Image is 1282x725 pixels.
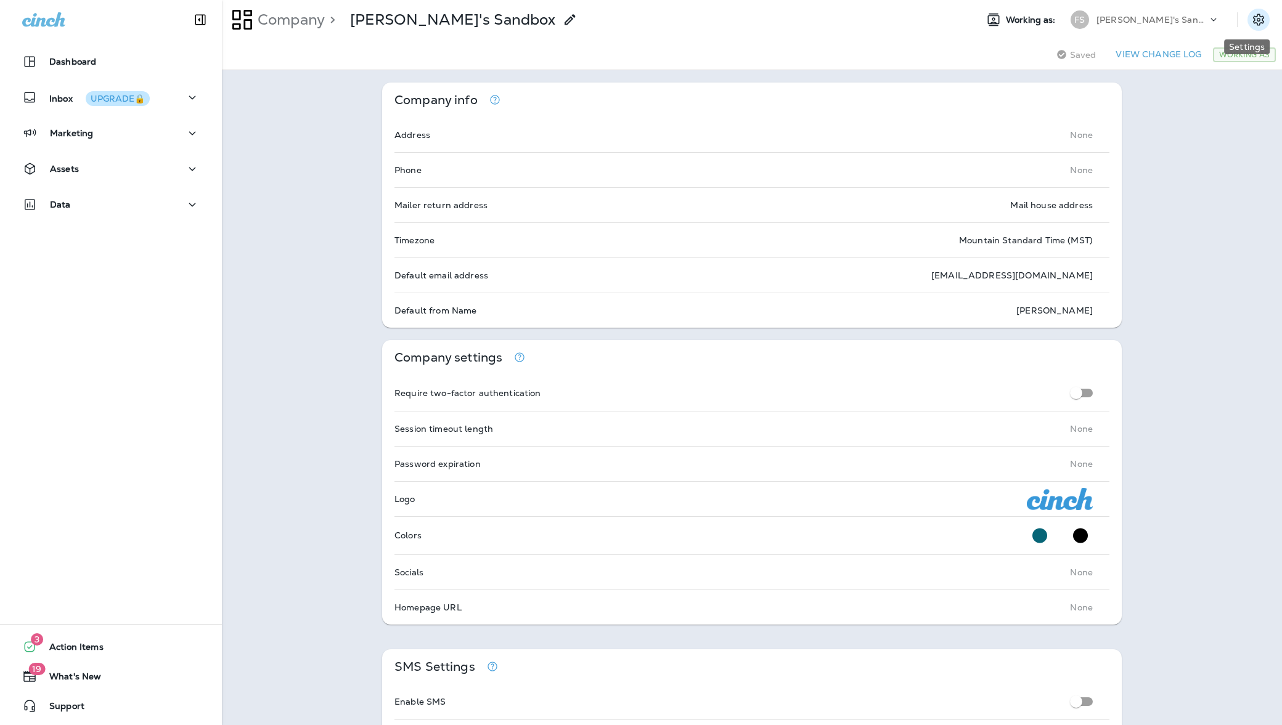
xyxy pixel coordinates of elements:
p: Require two-factor authentication [394,388,541,398]
p: Address [394,130,430,140]
span: Saved [1070,50,1096,60]
button: Data [12,192,210,217]
p: None [1070,567,1093,577]
button: UPGRADE🔒 [86,91,150,106]
button: Marketing [12,121,210,145]
span: 19 [28,663,45,675]
button: Primary Color [1027,523,1052,548]
p: Logo [394,494,415,504]
div: FS [1071,10,1089,29]
p: Mountain Standard Time (MST) [959,235,1093,245]
button: Settings [1247,9,1270,31]
button: InboxUPGRADE🔒 [12,85,210,110]
p: Colors [394,530,422,540]
p: SMS Settings [394,662,475,672]
p: [PERSON_NAME]'s Sandbox [1096,15,1207,25]
span: What's New [37,671,101,686]
p: Phone [394,165,422,175]
p: [EMAIL_ADDRESS][DOMAIN_NAME] [931,270,1093,280]
img: Cinch-Wordmark-Blue.png.png [1027,488,1093,510]
button: Assets [12,156,210,181]
span: Action Items [37,642,104,657]
p: Dashboard [49,57,96,67]
span: 3 [31,633,43,646]
div: Settings [1224,39,1270,54]
p: Default from Name [394,306,476,315]
p: Socials [394,567,423,577]
p: None [1070,165,1093,175]
p: Password expiration [394,459,481,469]
p: Marketing [50,128,93,138]
p: Inbox [49,91,150,104]
p: Session timeout length [394,424,493,434]
div: Frank's Sandbox [350,10,555,29]
p: Company settings [394,352,502,363]
button: Dashboard [12,49,210,74]
button: Support [12,694,210,718]
p: None [1070,602,1093,612]
p: Timezone [394,235,435,245]
button: Collapse Sidebar [183,7,218,32]
p: None [1070,459,1093,469]
span: Support [37,701,84,716]
p: Mail house address [1010,200,1093,210]
p: [PERSON_NAME]'s Sandbox [350,10,555,29]
p: Mailer return address [394,200,488,210]
button: View Change Log [1111,45,1206,64]
button: 3Action Items [12,634,210,659]
p: Homepage URL [394,602,462,612]
p: [PERSON_NAME] [1016,306,1093,315]
p: Company [253,10,325,29]
p: Data [50,200,71,209]
p: Company info [394,95,478,105]
button: 19What's New [12,664,210,689]
p: None [1070,130,1093,140]
p: > [325,10,335,29]
p: None [1070,424,1093,434]
p: Enable SMS [394,697,446,707]
div: Working As [1213,47,1276,62]
p: Default email address [394,270,488,280]
div: UPGRADE🔒 [91,94,145,103]
span: Working as: [1006,15,1058,25]
p: Assets [50,164,79,174]
button: Secondary Color [1068,523,1093,548]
